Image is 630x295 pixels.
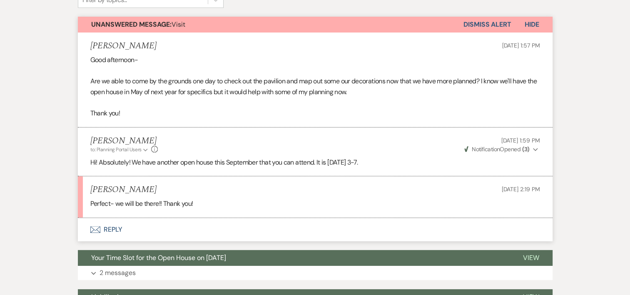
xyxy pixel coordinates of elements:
button: Unanswered Message:Visit [78,17,463,32]
p: 2 messages [100,267,136,278]
button: Reply [78,218,553,241]
span: [DATE] 1:57 PM [502,42,540,49]
span: Visit [91,20,185,29]
span: View [523,253,539,262]
h5: [PERSON_NAME] [90,41,157,51]
strong: ( 3 ) [522,145,529,153]
h5: [PERSON_NAME] [90,185,157,195]
p: Hi! Absolutely! We have another open house this September that you can attend. It is [DATE] 3-7. [90,157,540,168]
span: [DATE] 2:19 PM [501,185,540,193]
strong: Unanswered Message: [91,20,172,29]
p: Good afternoon- [90,55,540,65]
span: Notification [472,145,500,153]
button: Hide [511,17,553,32]
h5: [PERSON_NAME] [90,136,158,146]
button: Your Time Slot for the Open House on [DATE] [78,250,510,266]
button: Dismiss Alert [463,17,511,32]
span: to: Planning Portal Users [90,146,142,153]
button: NotificationOpened (3) [463,145,540,154]
span: Your Time Slot for the Open House on [DATE] [91,253,226,262]
button: View [510,250,553,266]
span: Opened [464,145,530,153]
p: Thank you! [90,108,540,119]
span: [DATE] 1:59 PM [501,137,540,144]
span: Hide [525,20,539,29]
button: to: Planning Portal Users [90,146,149,153]
button: 2 messages [78,266,553,280]
p: Perfect- we will be there!! Thank you! [90,198,540,209]
p: Are we able to come by the grounds one day to check out the pavilion and map out some our decorat... [90,76,540,97]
